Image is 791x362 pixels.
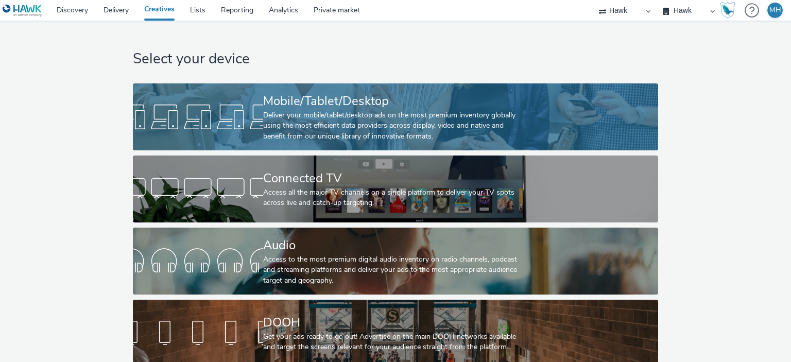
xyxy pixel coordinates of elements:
div: DOOH [263,314,524,332]
a: Mobile/Tablet/DesktopDeliver your mobile/tablet/desktop ads on the most premium inventory globall... [133,83,658,150]
div: Deliver your mobile/tablet/desktop ads on the most premium inventory globally using the most effi... [263,110,524,142]
div: Audio [263,236,524,254]
div: Connected TV [263,169,524,187]
div: MH [769,3,781,18]
a: Hawk Academy [720,2,740,19]
div: Mobile/Tablet/Desktop [263,92,524,110]
div: Get your ads ready to go out! Advertise on the main DOOH networks available and target the screen... [263,332,524,353]
h1: Select your device [133,49,658,69]
img: undefined Logo [3,4,42,17]
div: Access all the major TV channels on a single platform to deliver your TV spots across live and ca... [263,187,524,209]
img: Hawk Academy [720,2,735,19]
div: Access to the most premium digital audio inventory on radio channels, podcast and streaming platf... [263,254,524,286]
a: Connected TVAccess all the major TV channels on a single platform to deliver your TV spots across... [133,156,658,222]
a: AudioAccess to the most premium digital audio inventory on radio channels, podcast and streaming ... [133,228,658,295]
